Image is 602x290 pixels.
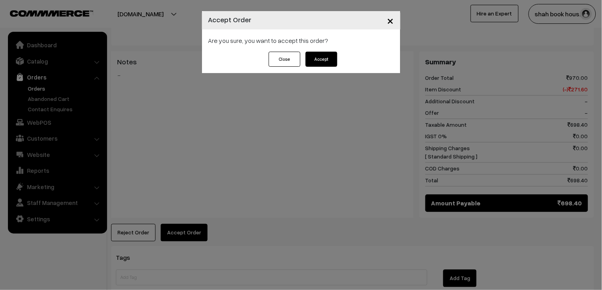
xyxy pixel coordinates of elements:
[387,13,394,27] span: ×
[202,29,400,52] div: Are you sure, you want to accept this order?
[381,8,400,33] button: Close
[269,52,300,67] button: Close
[306,52,337,67] button: Accept
[208,14,252,25] h4: Accept Order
